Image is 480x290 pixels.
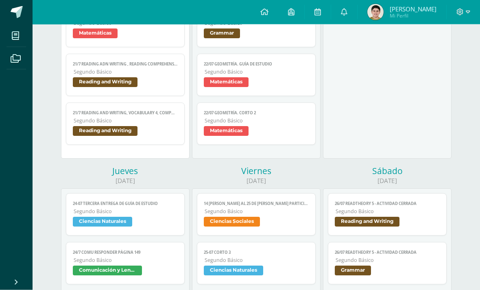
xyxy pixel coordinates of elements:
img: ef4b5fefaeecce4f8be6905a19578e65.png [367,4,384,20]
a: 22/07 GEOMETRÍA. Guía de estudioSegundo BásicoMatemáticas [197,54,315,96]
span: Matemáticas [204,126,249,136]
span: 22/07 GEOMETRÍA. Corto 2 [204,111,308,116]
a: 22/7 GRammar, [PERSON_NAME] platform ,Unit [DATE] or might for possibliity PretestSegundo BásicoG... [197,5,315,48]
a: 21/7 Reading and Writing, vocabulary 4, compound sentencesSegundo BásicoReading and Writing [66,103,184,145]
span: [PERSON_NAME] [390,5,436,13]
div: Jueves [61,166,190,177]
span: Reading and Writing [73,78,137,87]
a: 22/07 GEOMETRÍA. Corto 2Segundo BásicoMatemáticas [197,103,315,145]
span: Segundo Básico [74,257,177,264]
span: 24-07 TERCERA ENTREGA DE GUÍA DE ESTUDIO [73,201,177,207]
div: Viernes [192,166,321,177]
span: Segundo Básico [205,208,308,215]
a: 21/07 LógicaSegundo BásicoMatemáticas [66,5,184,48]
a: 25-07 CORTO 3Segundo BásicoCiencias Naturales [197,242,315,285]
span: Segundo Básico [205,118,308,124]
span: 24/7 COMU Responder página 149 [73,250,177,255]
span: Mi Perfil [390,12,436,19]
div: Sábado [323,166,452,177]
span: Ciencias Naturales [73,217,132,227]
div: [DATE] [323,177,452,185]
span: 21/7 Reading and Writing, vocabulary 4, compound sentences [73,111,177,116]
span: Ciencias Naturales [204,266,263,276]
a: 24/7 COMU Responder página 149Segundo BásicoComunicación y Lenguaje [66,242,184,285]
span: 25-07 CORTO 3 [204,250,308,255]
a: 14 [PERSON_NAME] al 25 de [PERSON_NAME] ParticipaciónSegundo BásicoCiencias Sociales [197,194,315,236]
span: Segundo Básico [336,257,439,264]
span: Segundo Básico [74,208,177,215]
span: 14 [PERSON_NAME] al 25 de [PERSON_NAME] Participación [204,201,308,207]
span: Reading and Writing [335,217,399,227]
span: 22/07 GEOMETRÍA. Guía de estudio [204,62,308,67]
a: 24-07 TERCERA ENTREGA DE GUÍA DE ESTUDIOSegundo BásicoCiencias Naturales [66,194,184,236]
span: Segundo Básico [74,69,177,76]
a: 26/07 ReadTheory 5 - ACTIVIDAD CERRADASegundo BásicoReading and Writing [328,194,446,236]
span: Ciencias Sociales [204,217,260,227]
span: 21/7 Reading adn Writing , reading comprehension p133, 134, 135 [73,62,177,67]
span: 26/07 ReadTheory 5 - ACTIVIDAD CERRADA [335,201,439,207]
span: Segundo Básico [74,118,177,124]
a: 21/7 Reading adn Writing , reading comprehension p133, 134, 135Segundo BásicoReading and Writing [66,54,184,96]
span: Grammar [335,266,371,276]
span: Reading and Writing [73,126,137,136]
span: Matemáticas [204,78,249,87]
span: Grammar [204,29,240,39]
span: Segundo Básico [336,208,439,215]
span: Segundo Básico [205,69,308,76]
a: 26/07 ReadTheory 5 - ACTIVIDAD CERRADASegundo BásicoGrammar [328,242,446,285]
div: [DATE] [192,177,321,185]
span: 26/07 ReadTheory 5 - ACTIVIDAD CERRADA [335,250,439,255]
span: Comunicación y Lenguaje [73,266,142,276]
span: Matemáticas [73,29,118,39]
div: [DATE] [61,177,190,185]
span: Segundo Básico [205,257,308,264]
